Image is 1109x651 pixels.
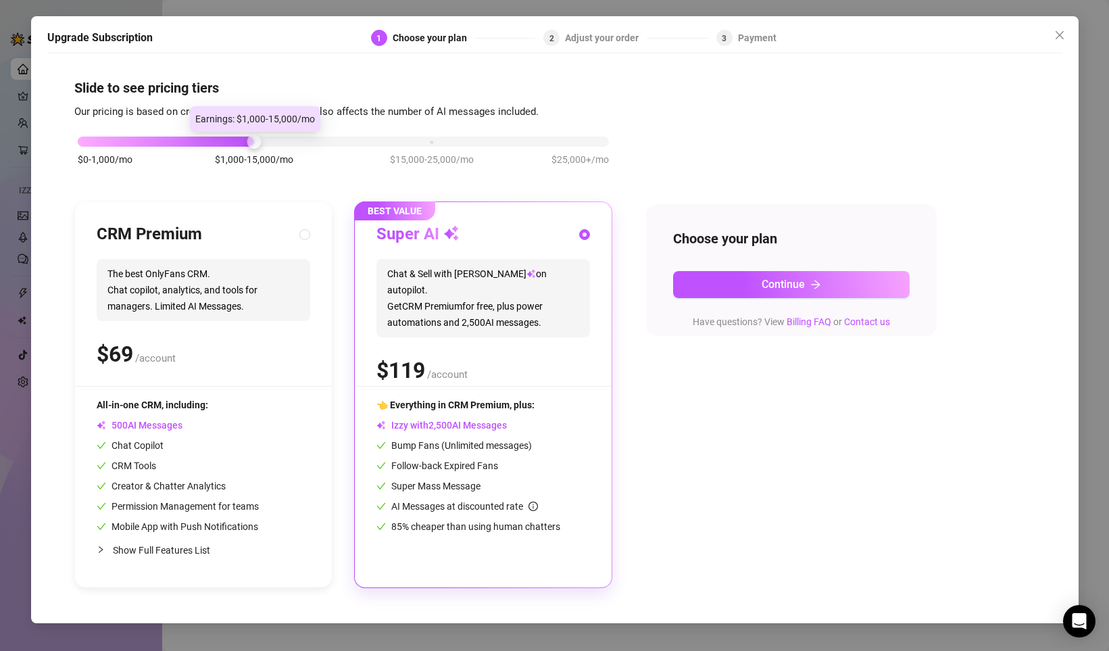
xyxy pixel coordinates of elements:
[376,522,386,531] span: check
[551,152,609,167] span: $25,000+/mo
[97,481,226,491] span: Creator & Chatter Analytics
[97,400,208,410] span: All-in-one CRM, including:
[97,502,106,511] span: check
[376,521,560,532] span: 85% cheaper than using human chatters
[393,30,475,46] div: Choose your plan
[376,440,532,451] span: Bump Fans (Unlimited messages)
[376,481,386,491] span: check
[376,420,507,431] span: Izzy with AI Messages
[722,34,726,43] span: 3
[376,259,590,337] span: Chat & Sell with [PERSON_NAME] on autopilot. Get CRM Premium for free, plus power automations and...
[376,460,498,471] span: Follow-back Expired Fans
[97,501,259,512] span: Permission Management for teams
[47,30,153,46] h5: Upgrade Subscription
[810,279,821,290] span: arrow-right
[97,440,164,451] span: Chat Copilot
[762,278,805,291] span: Continue
[673,271,910,298] button: Continuearrow-right
[376,224,460,245] h3: Super AI
[97,420,182,431] span: AI Messages
[354,201,435,220] span: BEST VALUE
[738,30,777,46] div: Payment
[215,152,293,167] span: $1,000-15,000/mo
[97,546,105,554] span: collapsed
[97,460,156,471] span: CRM Tools
[376,400,535,410] span: 👈 Everything in CRM Premium, plus:
[549,34,554,43] span: 2
[427,368,468,381] span: /account
[376,502,386,511] span: check
[190,106,320,132] div: Earnings: $1,000-15,000/mo
[1049,24,1070,46] button: Close
[1054,30,1065,41] span: close
[135,352,176,364] span: /account
[74,78,1035,97] h4: Slide to see pricing tiers
[391,501,538,512] span: AI Messages at discounted rate
[528,502,538,511] span: info-circle
[376,461,386,471] span: check
[787,316,831,327] a: Billing FAQ
[97,461,106,471] span: check
[97,224,202,245] h3: CRM Premium
[97,522,106,531] span: check
[1063,605,1095,637] div: Open Intercom Messenger
[844,316,890,327] a: Contact us
[376,441,386,450] span: check
[74,105,539,118] span: Our pricing is based on creator's monthly earnings. It also affects the number of AI messages inc...
[565,30,647,46] div: Adjust your order
[376,358,425,383] span: $
[693,316,890,327] span: Have questions? View or
[97,521,258,532] span: Mobile App with Push Notifications
[97,259,310,321] span: The best OnlyFans CRM. Chat copilot, analytics, and tools for managers. Limited AI Messages.
[97,341,133,367] span: $
[376,34,381,43] span: 1
[390,152,474,167] span: $15,000-25,000/mo
[376,481,480,491] span: Super Mass Message
[673,229,910,248] h4: Choose your plan
[113,545,210,556] span: Show Full Features List
[97,481,106,491] span: check
[97,441,106,450] span: check
[78,152,132,167] span: $0-1,000/mo
[97,534,310,566] div: Show Full Features List
[1049,30,1070,41] span: Close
